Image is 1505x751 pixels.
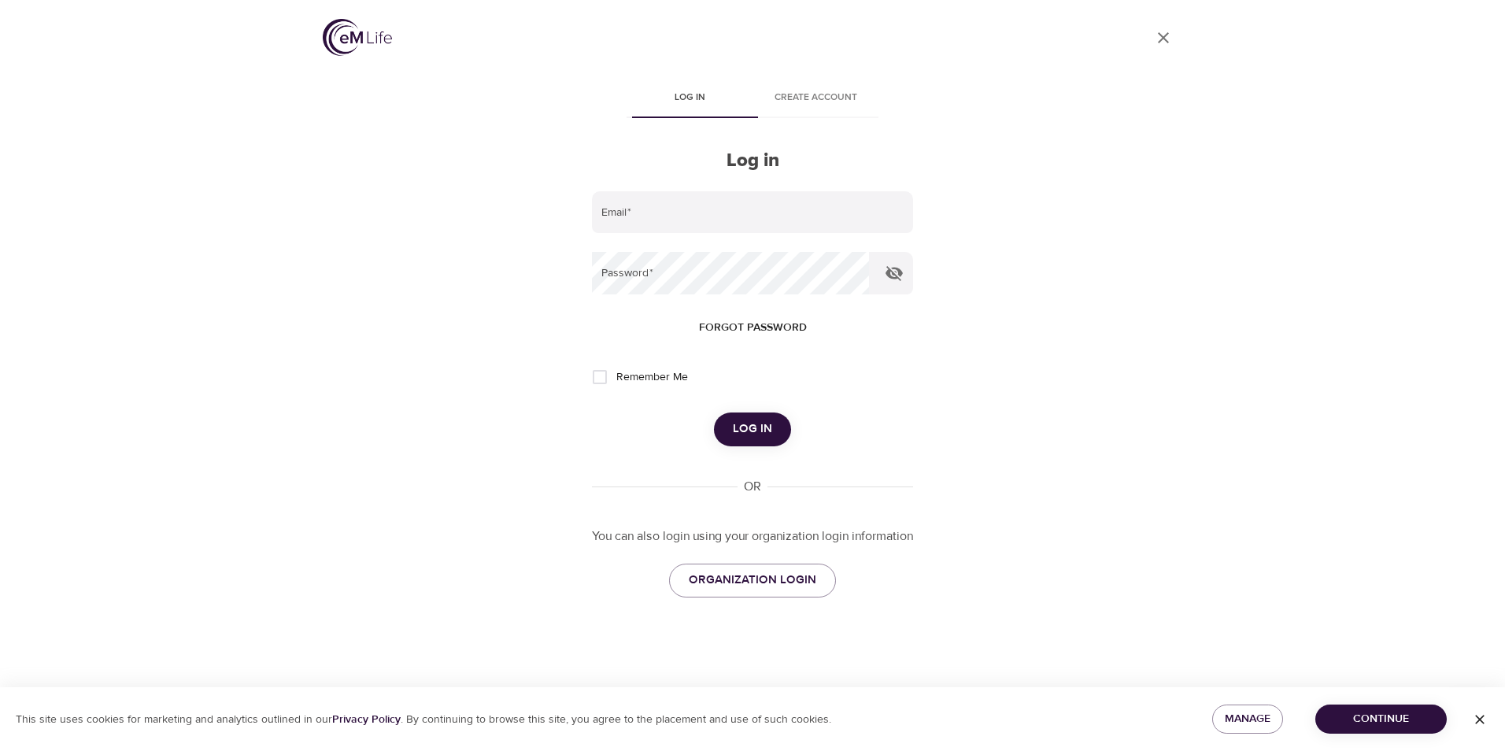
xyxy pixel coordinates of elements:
button: Log in [714,412,791,446]
a: close [1144,19,1182,57]
h2: Log in [592,150,913,172]
img: logo [323,19,392,56]
button: Continue [1315,705,1447,734]
p: You can also login using your organization login information [592,527,913,546]
span: ORGANIZATION LOGIN [689,570,816,590]
span: Log in [733,419,772,439]
div: OR [738,478,767,496]
span: Continue [1328,709,1434,729]
span: Remember Me [616,369,688,386]
div: disabled tabs example [592,80,913,118]
button: Forgot password [693,313,813,342]
span: Manage [1225,709,1270,729]
button: Manage [1212,705,1283,734]
a: Privacy Policy [332,712,401,727]
span: Create account [762,90,869,106]
span: Log in [636,90,743,106]
a: ORGANIZATION LOGIN [669,564,836,597]
span: Forgot password [699,318,807,338]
